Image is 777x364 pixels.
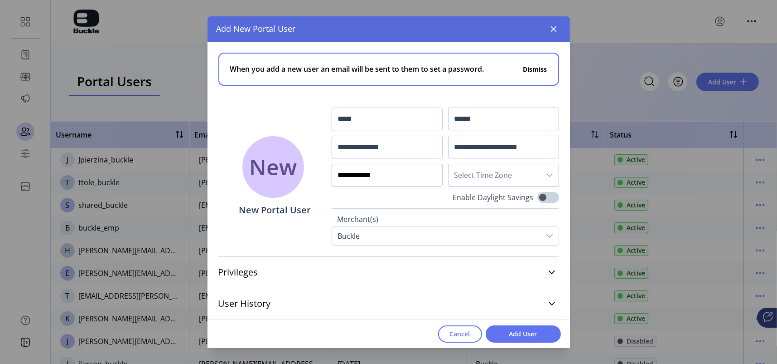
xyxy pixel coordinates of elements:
label: Enable Daylight Savings [453,192,534,203]
span: Add User [497,329,549,339]
a: User History [218,294,559,314]
button: Add User [486,325,561,343]
span: Select Time Zone [449,164,541,186]
span: User History [218,299,271,308]
button: Cancel [438,325,482,343]
span: New [249,151,297,183]
label: Merchant(s) [337,214,553,226]
span: Add New Portal User [217,23,296,35]
div: dropdown trigger [541,164,559,186]
span: Cancel [450,329,470,339]
span: When you add a new user an email will be sent to them to set a password. [230,59,484,79]
a: Privileges [218,262,559,282]
button: Dismiss [523,64,547,74]
p: New Portal User [239,203,311,217]
div: Buckle [332,227,365,245]
span: Privileges [218,268,258,277]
